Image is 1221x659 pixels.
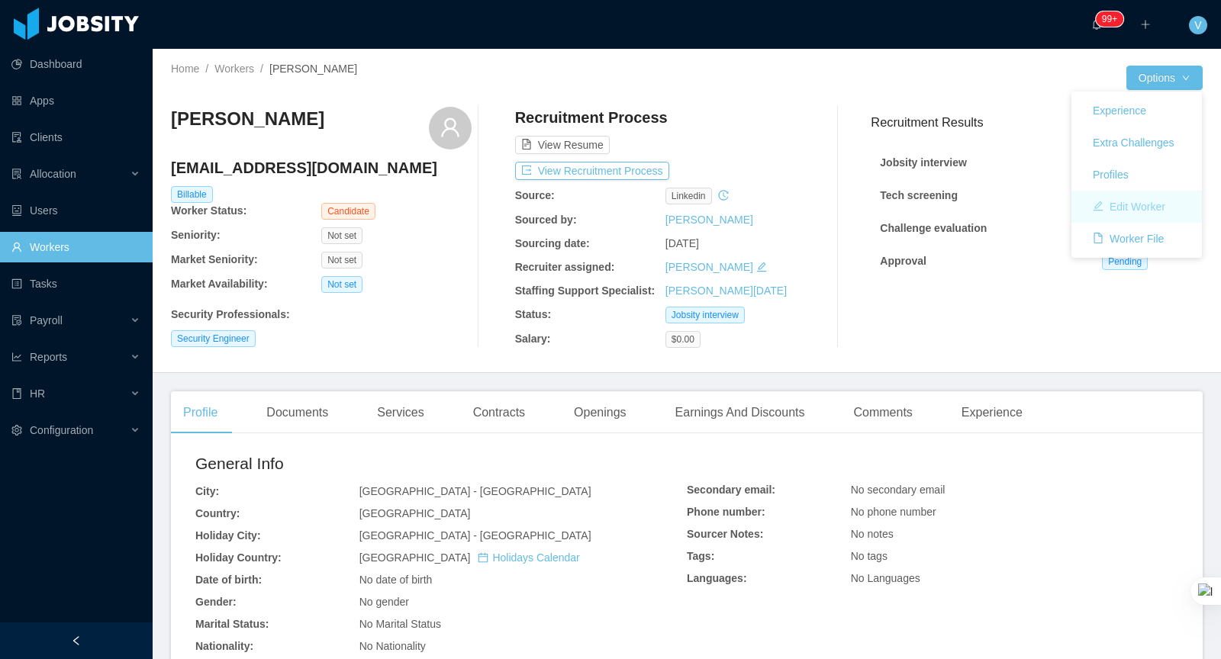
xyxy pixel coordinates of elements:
a: icon: editEdit Worker [1071,191,1202,223]
span: No Languages [851,572,920,584]
i: icon: solution [11,169,22,179]
span: Not set [321,252,362,268]
b: Tags: [687,550,714,562]
a: [PERSON_NAME] [665,261,753,273]
b: Sourced by: [515,214,577,226]
button: icon: file-textView Resume [515,136,610,154]
button: Extra Challenges [1081,130,1187,155]
span: [GEOGRAPHIC_DATA] - [GEOGRAPHIC_DATA] [359,529,591,542]
span: / [260,63,263,75]
b: Marital Status: [195,618,269,630]
span: Reports [30,351,67,363]
span: V [1194,16,1201,34]
span: Security Engineer [171,330,256,347]
span: / [205,63,208,75]
b: Seniority: [171,229,221,241]
strong: Challenge evaluation [880,222,987,234]
b: Country: [195,507,240,519]
span: [GEOGRAPHIC_DATA] [359,551,580,564]
a: icon: userWorkers [11,232,140,262]
div: Comments [841,391,924,434]
a: icon: calendarHolidays Calendar [478,551,579,564]
b: Market Seniority: [171,253,258,265]
b: Holiday Country: [195,551,282,564]
a: icon: auditClients [11,122,140,153]
h4: [EMAIL_ADDRESS][DOMAIN_NAME] [171,157,472,178]
b: Status: [515,308,551,320]
b: Sourcing date: [515,237,590,249]
span: No date of birth [359,574,433,586]
span: Billable [171,186,213,203]
div: Profile [171,391,230,434]
i: icon: setting [11,425,22,436]
span: No Marital Status [359,618,441,630]
span: Not set [321,227,362,244]
div: Services [365,391,436,434]
span: $0.00 [665,331,701,348]
span: No gender [359,596,409,608]
a: Extra Challenges [1071,127,1202,159]
a: icon: exportView Recruitment Process [515,165,669,177]
a: icon: robotUsers [11,195,140,226]
span: Configuration [30,424,93,436]
span: No secondary email [851,484,946,496]
button: Experience [1081,98,1158,123]
a: [PERSON_NAME] [665,214,753,226]
b: Staffing Support Specialist: [515,284,656,297]
span: Jobsity interview [665,307,745,323]
span: No notes [851,528,894,540]
b: Gender: [195,596,237,608]
span: Candidate [321,203,375,220]
a: Home [171,63,199,75]
b: Sourcer Notes: [687,528,763,540]
div: No tags [851,548,1178,564]
div: Documents [254,391,340,434]
span: [GEOGRAPHIC_DATA] [359,507,471,519]
span: No Nationality [359,640,426,652]
button: icon: fileWorker File [1081,227,1176,251]
i: icon: history [718,190,729,201]
a: icon: pie-chartDashboard [11,49,140,79]
span: HR [30,387,45,400]
span: Payroll [30,314,63,326]
span: [GEOGRAPHIC_DATA] - [GEOGRAPHIC_DATA] [359,485,591,497]
h3: Recruitment Results [871,113,1203,132]
div: Contracts [461,391,537,434]
span: [PERSON_NAME] [269,63,357,75]
b: Market Availability: [171,278,268,290]
a: icon: appstoreApps [11,85,140,116]
div: Experience [949,391,1035,434]
span: linkedin [665,188,712,204]
sup: 900 [1096,11,1123,27]
a: icon: file-textView Resume [515,139,610,151]
a: Profiles [1071,159,1202,191]
i: icon: user [440,117,461,138]
i: icon: book [11,388,22,399]
a: Experience [1071,95,1202,127]
b: Date of birth: [195,574,262,586]
a: [PERSON_NAME][DATE] [665,284,787,297]
h3: [PERSON_NAME] [171,107,324,131]
b: Source: [515,189,555,201]
b: City: [195,485,219,497]
b: Languages: [687,572,747,584]
i: icon: file-protect [11,315,22,326]
span: Not set [321,276,362,293]
strong: Approval [880,255,926,267]
strong: Jobsity interview [880,156,967,169]
i: icon: plus [1140,19,1151,30]
span: [DATE] [665,237,699,249]
b: Worker Status: [171,204,246,217]
button: icon: exportView Recruitment Process [515,162,669,180]
div: Openings [562,391,639,434]
b: Salary: [515,333,551,345]
a: icon: profileTasks [11,268,140,299]
strong: Tech screening [880,189,958,201]
i: icon: bell [1091,19,1102,30]
b: Nationality: [195,640,253,652]
i: icon: calendar [478,552,488,563]
button: Optionsicon: down [1126,66,1203,90]
span: No phone number [851,506,936,518]
b: Security Professionals : [171,308,290,320]
a: Workers [214,63,254,75]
